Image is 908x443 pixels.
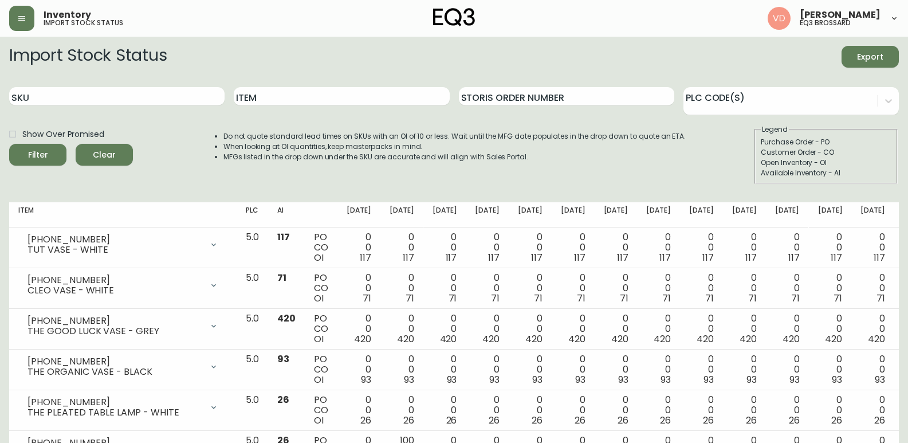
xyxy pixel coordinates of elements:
div: 0 0 [818,313,843,344]
span: 420 [740,332,757,346]
span: 93 [746,373,757,386]
span: OI [314,373,324,386]
div: 0 0 [561,354,585,385]
div: 0 0 [646,232,671,263]
span: 93 [532,373,543,386]
th: [DATE] [680,202,723,228]
span: [PERSON_NAME] [800,10,881,19]
div: 0 0 [689,273,714,304]
div: 0 0 [475,354,500,385]
th: [DATE] [552,202,595,228]
div: [PHONE_NUMBER]THE ORGANIC VASE - BLACK [18,354,227,379]
div: Open Inventory - OI [761,158,891,168]
div: [PHONE_NUMBER] [27,316,202,326]
div: THE ORGANIC VASE - BLACK [27,367,202,377]
div: 0 0 [689,313,714,344]
div: CLEO VASE - WHITE [27,285,202,296]
div: 0 0 [775,395,800,426]
span: 420 [783,332,800,346]
span: 93 [703,373,714,386]
span: 71 [748,292,757,305]
span: 26 [532,414,543,427]
span: 117 [277,230,290,244]
span: 71 [449,292,457,305]
span: 117 [788,251,800,264]
span: 93 [661,373,671,386]
div: Purchase Order - PO [761,137,891,147]
span: 26 [831,414,842,427]
div: 0 0 [518,313,543,344]
div: 0 0 [646,395,671,426]
div: 0 0 [390,232,414,263]
span: OI [314,414,324,427]
span: 420 [482,332,500,346]
th: [DATE] [851,202,894,228]
div: 0 0 [646,354,671,385]
div: TUT VASE - WHITE [27,245,202,255]
div: 0 0 [732,354,757,385]
span: 420 [654,332,671,346]
span: 117 [488,251,500,264]
span: 26 [446,414,457,427]
span: Show Over Promised [22,128,104,140]
h5: import stock status [44,19,123,26]
span: 117 [702,251,714,264]
span: 420 [697,332,714,346]
div: 0 0 [604,232,628,263]
div: 0 0 [860,273,885,304]
span: 71 [577,292,585,305]
span: 26 [746,414,757,427]
div: 0 0 [732,313,757,344]
div: 0 0 [347,395,371,426]
span: 26 [789,414,800,427]
td: 5.0 [237,309,268,350]
div: [PHONE_NUMBER]THE PLEATED TABLE LAMP - WHITE [18,395,227,420]
div: [PHONE_NUMBER] [27,234,202,245]
th: [DATE] [380,202,423,228]
span: 117 [446,251,457,264]
div: 0 0 [646,273,671,304]
div: 0 0 [775,313,800,344]
span: 71 [791,292,800,305]
div: 0 0 [646,313,671,344]
span: OI [314,292,324,305]
span: 26 [489,414,500,427]
div: THE PLEATED TABLE LAMP - WHITE [27,407,202,418]
div: PO CO [314,354,328,385]
span: 93 [618,373,628,386]
td: 5.0 [237,350,268,390]
div: 0 0 [390,395,414,426]
div: 0 0 [818,232,843,263]
div: [PHONE_NUMBER]THE GOOD LUCK VASE - GREY [18,313,227,339]
th: [DATE] [423,202,466,228]
th: [DATE] [509,202,552,228]
div: 0 0 [860,395,885,426]
img: logo [433,8,475,26]
li: MFGs listed in the drop down under the SKU are accurate and will align with Sales Portal. [223,152,686,162]
span: 420 [397,332,414,346]
div: 0 0 [732,395,757,426]
div: 0 0 [561,395,585,426]
span: 117 [745,251,757,264]
div: 0 0 [775,232,800,263]
div: 0 0 [433,313,457,344]
li: Do not quote standard lead times on SKUs with an OI of 10 or less. Wait until the MFG date popula... [223,131,686,142]
div: 0 0 [860,232,885,263]
th: [DATE] [723,202,766,228]
div: 0 0 [818,395,843,426]
span: OI [314,332,324,346]
span: 93 [277,352,289,366]
div: 0 0 [689,354,714,385]
div: 0 0 [518,395,543,426]
span: 420 [354,332,371,346]
div: Customer Order - CO [761,147,891,158]
span: 71 [491,292,500,305]
div: Filter [28,148,48,162]
th: [DATE] [809,202,852,228]
td: 5.0 [237,228,268,268]
div: 0 0 [818,273,843,304]
div: 0 0 [347,313,371,344]
div: 0 0 [475,395,500,426]
div: 0 0 [561,273,585,304]
div: 0 0 [818,354,843,385]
